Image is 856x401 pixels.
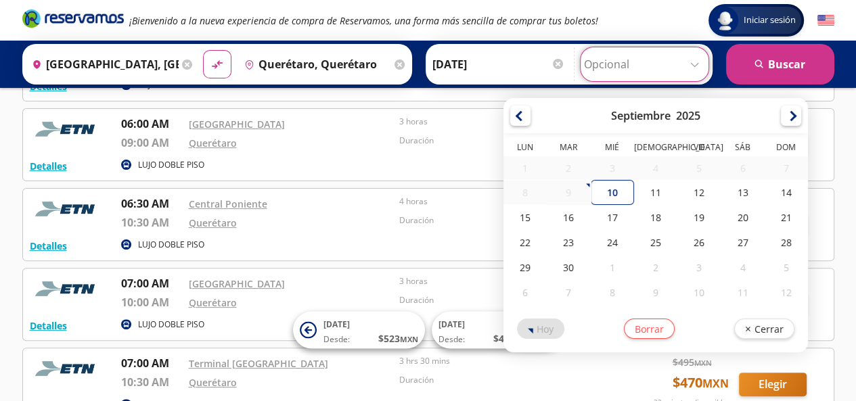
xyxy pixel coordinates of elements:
[22,8,124,28] i: Brand Logo
[591,230,634,255] div: 24-Sep-25
[30,159,67,173] button: Detalles
[676,108,700,123] div: 2025
[432,312,564,349] button: [DATE]Desde:$470MXN
[673,355,712,369] span: $ 495
[517,319,564,339] button: Hoy
[591,156,634,180] div: 03-Sep-25
[121,374,182,390] p: 10:30 AM
[503,205,547,230] div: 15-Sep-25
[399,135,604,147] p: Duración
[399,374,604,386] p: Duración
[121,116,182,132] p: 06:00 AM
[738,14,801,27] span: Iniciar sesión
[677,255,721,280] div: 03-Oct-25
[503,280,547,305] div: 06-Oct-25
[503,156,547,180] div: 01-Sep-25
[721,255,765,280] div: 04-Oct-25
[547,181,590,204] div: 09-Sep-25
[677,205,721,230] div: 19-Sep-25
[734,319,794,339] button: Cerrar
[765,255,808,280] div: 05-Oct-25
[399,294,604,306] p: Duración
[399,355,604,367] p: 3 hrs 30 mins
[400,334,418,344] small: MXN
[189,277,285,290] a: [GEOGRAPHIC_DATA]
[547,141,590,156] th: Martes
[817,12,834,29] button: English
[591,205,634,230] div: 17-Sep-25
[432,47,565,81] input: Elegir Fecha
[121,275,182,291] p: 07:00 AM
[765,141,808,156] th: Domingo
[721,230,765,255] div: 27-Sep-25
[677,230,721,255] div: 26-Sep-25
[30,355,104,382] img: RESERVAMOS
[493,331,533,346] span: $ 470
[591,180,634,205] div: 10-Sep-25
[189,296,237,309] a: Querétaro
[189,216,237,229] a: Querétaro
[765,205,808,230] div: 21-Sep-25
[765,280,808,305] div: 12-Oct-25
[721,205,765,230] div: 20-Sep-25
[547,230,590,255] div: 23-Sep-25
[673,373,729,393] span: $ 470
[634,280,677,305] div: 09-Oct-25
[138,159,204,171] p: LUJO DOBLE PISO
[503,255,547,280] div: 29-Sep-25
[239,47,391,81] input: Buscar Destino
[677,180,721,205] div: 12-Sep-25
[399,195,604,208] p: 4 horas
[378,331,418,346] span: $ 523
[121,195,182,212] p: 06:30 AM
[677,141,721,156] th: Viernes
[438,333,465,346] span: Desde:
[189,118,285,131] a: [GEOGRAPHIC_DATA]
[121,294,182,310] p: 10:00 AM
[634,255,677,280] div: 02-Oct-25
[721,180,765,205] div: 13-Sep-25
[30,319,67,333] button: Detalles
[399,214,604,227] p: Duración
[138,319,204,331] p: LUJO DOBLE PISO
[547,205,590,230] div: 16-Sep-25
[121,355,182,371] p: 07:00 AM
[503,141,547,156] th: Lunes
[591,280,634,305] div: 08-Oct-25
[189,137,237,149] a: Querétaro
[634,156,677,180] div: 04-Sep-25
[624,319,675,339] button: Borrar
[591,141,634,156] th: Miércoles
[189,357,328,370] a: Terminal [GEOGRAPHIC_DATA]
[26,47,179,81] input: Buscar Origen
[547,255,590,280] div: 30-Sep-25
[702,376,729,391] small: MXN
[22,8,124,32] a: Brand Logo
[293,312,425,349] button: [DATE]Desde:$523MXN
[399,116,604,128] p: 3 horas
[765,180,808,205] div: 14-Sep-25
[30,116,104,143] img: RESERVAMOS
[129,14,598,27] em: ¡Bienvenido a la nueva experiencia de compra de Reservamos, una forma más sencilla de comprar tus...
[634,230,677,255] div: 25-Sep-25
[399,275,604,287] p: 3 horas
[189,197,267,210] a: Central Poniente
[138,239,204,251] p: LUJO DOBLE PISO
[189,376,237,389] a: Querétaro
[591,255,634,280] div: 01-Oct-25
[634,141,677,156] th: Jueves
[30,195,104,222] img: RESERVAMOS
[323,333,350,346] span: Desde:
[765,156,808,180] div: 07-Sep-25
[503,181,547,204] div: 08-Sep-25
[30,275,104,302] img: RESERVAMOS
[765,230,808,255] div: 28-Sep-25
[547,156,590,180] div: 02-Sep-25
[121,214,182,231] p: 10:30 AM
[30,239,67,253] button: Detalles
[547,280,590,305] div: 07-Oct-25
[503,230,547,255] div: 22-Sep-25
[634,205,677,230] div: 18-Sep-25
[121,135,182,151] p: 09:00 AM
[721,280,765,305] div: 11-Oct-25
